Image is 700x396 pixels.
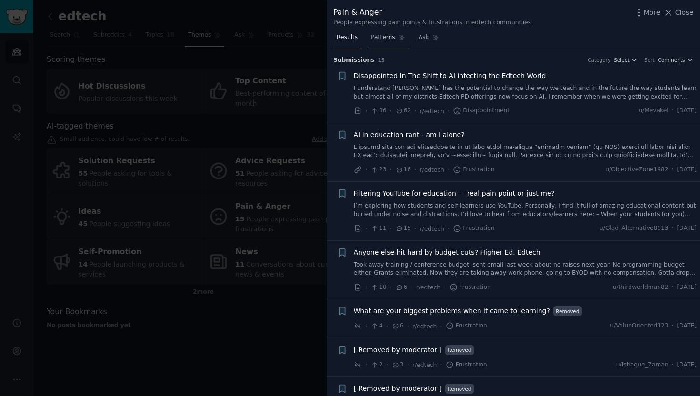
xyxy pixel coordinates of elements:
a: Ask [415,30,442,49]
button: More [634,8,660,18]
span: · [672,166,674,174]
span: Frustration [450,283,491,292]
span: 11 [370,224,386,233]
span: Frustration [453,166,494,174]
span: · [390,165,392,175]
span: 23 [370,166,386,174]
span: Removed [553,306,582,316]
span: Submission s [333,56,375,65]
span: Removed [445,345,474,355]
span: u/ObjectiveZone1982 [605,166,668,174]
a: I’m exploring how students and self-learners use YouTube. Personally, I find it full of amazing e... [354,202,697,218]
span: u/ValueOriented123 [610,322,668,330]
span: · [672,322,674,330]
span: u/thirdworldman82 [613,283,669,292]
span: · [414,224,416,234]
span: · [410,282,412,292]
span: 3 [391,361,403,369]
span: · [448,224,450,234]
span: r/edtech [412,362,437,368]
a: L ipsumd sita con adi elitseddoe te in ut labo etdol ma-aliqua “enimadm veniam” (qu NOS) exerci u... [354,143,697,160]
span: Frustration [453,224,494,233]
span: · [672,283,674,292]
span: · [414,165,416,175]
span: 2 [370,361,382,369]
span: · [390,282,392,292]
a: I understand [PERSON_NAME] has the potential to change the way we teach and in the future the way... [354,84,697,101]
span: 16 [395,166,411,174]
span: 6 [395,283,407,292]
span: u/Istiaque_Zaman [616,361,669,369]
span: r/edtech [420,167,444,173]
span: · [365,360,367,370]
span: r/edtech [412,323,437,330]
span: 62 [395,107,411,115]
button: Select [614,57,638,63]
span: u/Mevakel [639,107,668,115]
span: · [672,224,674,233]
span: · [672,107,674,115]
span: r/edtech [416,284,440,291]
a: Patterns [368,30,408,49]
span: 6 [391,322,403,330]
span: Disappointment [453,107,510,115]
span: Select [614,57,629,63]
span: [DATE] [677,283,697,292]
span: Patterns [371,33,395,42]
span: · [365,282,367,292]
a: What are your biggest problems when it came to learning? [354,306,550,316]
a: Filtering YouTube for education — real pain point or just me? [354,188,555,198]
span: · [672,361,674,369]
span: u/Glad_Alternative8913 [600,224,669,233]
div: Category [588,57,610,63]
span: · [448,165,450,175]
a: [ Removed by moderator ] [354,384,442,394]
span: Frustration [446,322,487,330]
span: Comments [658,57,685,63]
span: · [386,321,388,331]
span: · [414,106,416,116]
span: Anyone else hit hard by budget cuts? Higher Ed. Edtech [354,247,540,257]
span: 4 [370,322,382,330]
a: Results [333,30,361,49]
span: · [448,106,450,116]
span: Frustration [446,361,487,369]
span: · [365,106,367,116]
button: Comments [658,57,693,63]
span: · [440,360,442,370]
span: · [365,224,367,234]
span: 15 [378,57,385,63]
a: AI in education rant - am I alone? [354,130,465,140]
span: · [365,321,367,331]
button: Close [663,8,693,18]
a: Took away training / conference budget, sent email last week about no raises next year. No progra... [354,261,697,277]
span: · [365,165,367,175]
span: · [390,106,392,116]
span: [DATE] [677,107,697,115]
a: [ Removed by moderator ] [354,345,442,355]
span: · [390,224,392,234]
span: 86 [370,107,386,115]
span: Removed [445,384,474,394]
span: 15 [395,224,411,233]
span: Ask [419,33,429,42]
span: [DATE] [677,224,697,233]
span: · [444,282,446,292]
a: Disappointed In The Shift to AI infecting the Edtech World [354,71,546,81]
span: More [644,8,660,18]
span: 10 [370,283,386,292]
span: · [407,360,409,370]
span: r/edtech [420,108,444,115]
span: [DATE] [677,322,697,330]
span: · [407,321,409,331]
span: [DATE] [677,166,697,174]
span: Close [675,8,693,18]
span: · [440,321,442,331]
div: Pain & Anger [333,7,531,19]
span: [DATE] [677,361,697,369]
